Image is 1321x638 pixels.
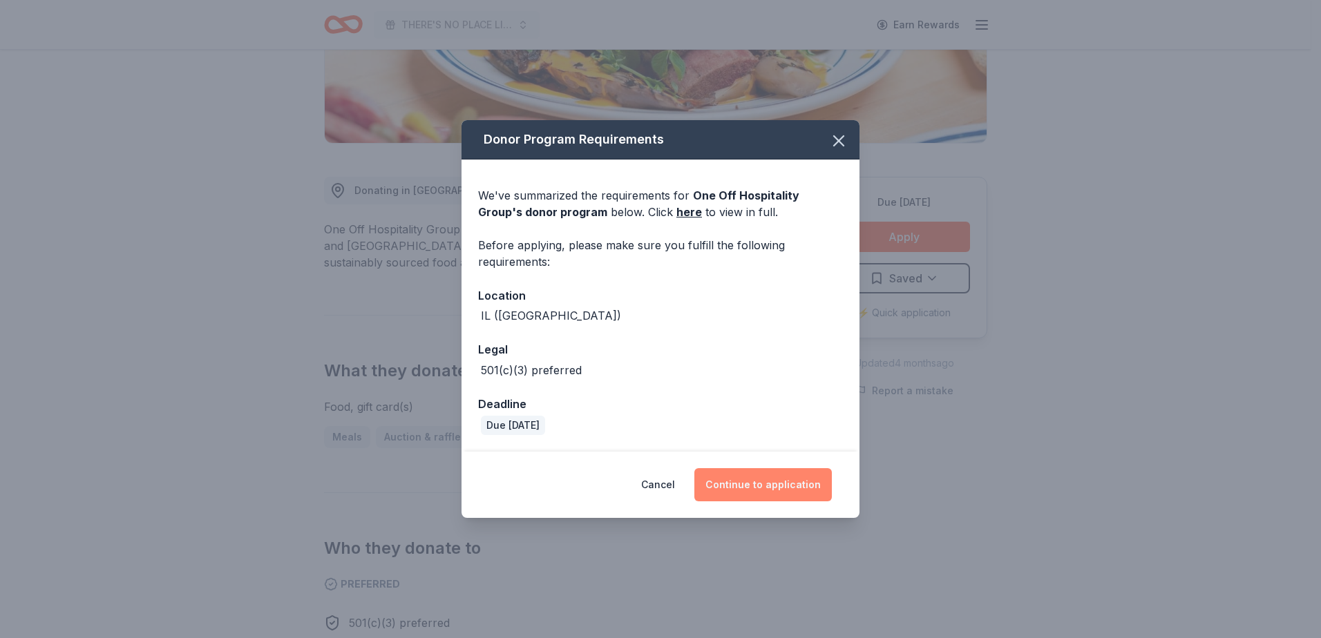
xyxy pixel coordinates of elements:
a: here [676,204,702,220]
div: Before applying, please make sure you fulfill the following requirements: [478,237,843,270]
button: Continue to application [694,468,832,501]
button: Cancel [641,468,675,501]
div: Legal [478,340,843,358]
div: Location [478,287,843,304]
div: We've summarized the requirements for below. Click to view in full. [478,187,843,220]
div: IL ([GEOGRAPHIC_DATA]) [481,307,621,324]
div: Due [DATE] [481,416,545,435]
div: Deadline [478,395,843,413]
div: 501(c)(3) preferred [481,362,582,378]
div: Donor Program Requirements [462,120,859,159]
